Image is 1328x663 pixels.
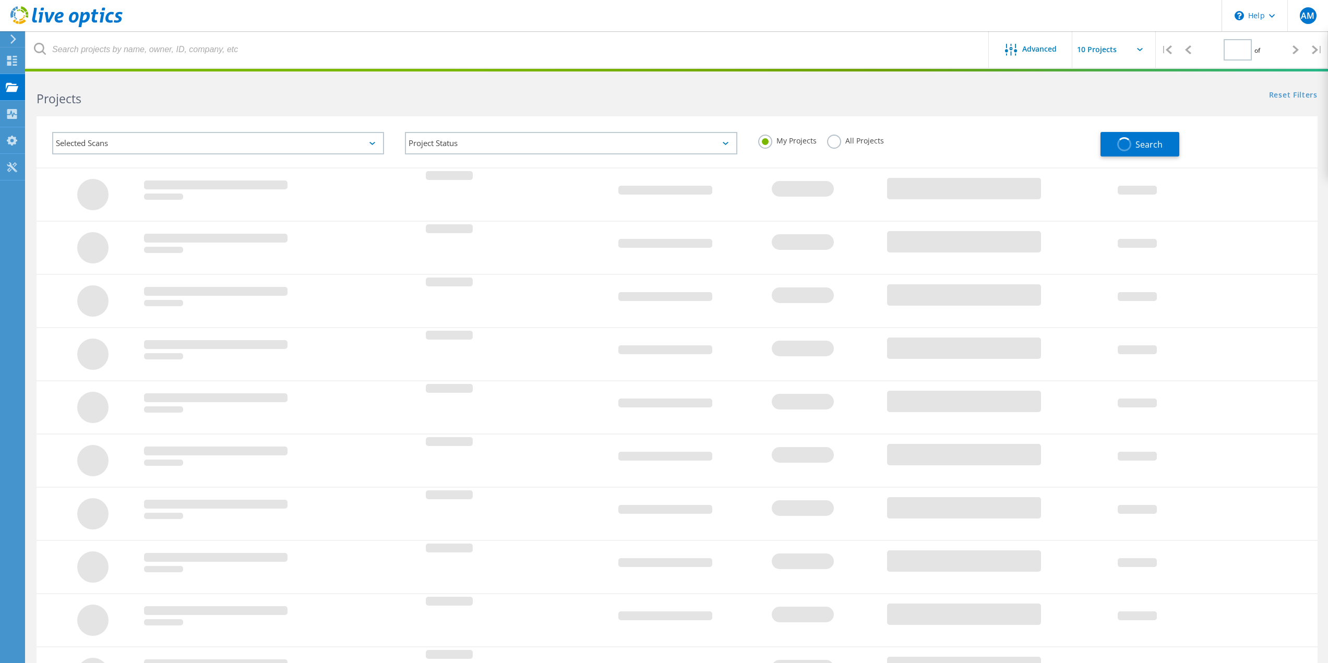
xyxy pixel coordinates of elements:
b: Projects [37,90,81,107]
span: Search [1135,139,1163,150]
a: Reset Filters [1269,91,1318,100]
div: | [1307,31,1328,68]
span: of [1254,46,1260,55]
input: Search projects by name, owner, ID, company, etc [26,31,989,68]
div: Project Status [405,132,737,154]
span: AM [1301,11,1314,20]
div: | [1156,31,1177,68]
svg: \n [1235,11,1244,20]
label: My Projects [758,135,817,144]
label: All Projects [827,135,884,144]
span: Advanced [1022,45,1057,53]
a: Live Optics Dashboard [10,22,123,29]
div: Selected Scans [52,132,384,154]
button: Search [1100,132,1179,156]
